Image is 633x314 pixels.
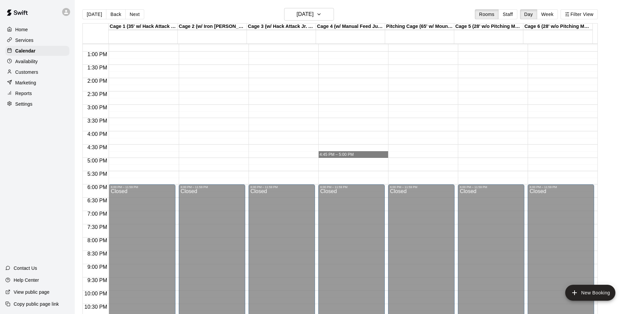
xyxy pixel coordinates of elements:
div: 6:00 PM – 11:59 PM [111,185,173,189]
div: Pitching Cage (65' w/ Mound or Pitching Mat) [385,24,454,30]
a: Marketing [5,78,69,88]
button: Rooms [475,9,499,19]
a: Customers [5,67,69,77]
span: 9:00 PM [86,264,109,270]
a: Availability [5,56,69,66]
span: 1:30 PM [86,65,109,70]
button: Back [106,9,126,19]
span: 10:30 PM [83,304,109,310]
div: 6:00 PM – 11:59 PM [181,185,243,189]
span: 6:30 PM [86,198,109,203]
p: Copy public page link [14,301,59,307]
span: 4:30 PM [86,145,109,150]
span: 1:00 PM [86,52,109,57]
p: Settings [15,101,33,107]
span: 8:30 PM [86,251,109,257]
p: Help Center [14,277,39,283]
div: 6:00 PM – 11:59 PM [390,185,453,189]
span: 8:00 PM [86,238,109,243]
span: 7:30 PM [86,224,109,230]
a: Home [5,25,69,35]
span: 3:30 PM [86,118,109,124]
p: Home [15,26,28,33]
span: 5:00 PM [86,158,109,163]
button: Week [537,9,558,19]
div: 6:00 PM – 11:59 PM [251,185,313,189]
button: [DATE] [284,8,334,21]
p: Calendar [15,48,36,54]
span: 4:45 PM – 5:00 PM [320,152,354,157]
span: 7:00 PM [86,211,109,217]
p: View public page [14,289,50,295]
p: Customers [15,69,38,75]
a: Settings [5,99,69,109]
div: 6:00 PM – 11:59 PM [460,185,522,189]
a: Services [5,35,69,45]
p: Services [15,37,34,44]
p: Availability [15,58,38,65]
button: Next [125,9,144,19]
span: 2:30 PM [86,91,109,97]
button: Day [520,9,537,19]
span: 5:30 PM [86,171,109,177]
div: Cage 3 (w/ Hack Attack Jr. Auto Feeder and HitTrax) [247,24,316,30]
div: Cage 1 (35' w/ Hack Attack Manual Feed) [109,24,178,30]
span: 2:00 PM [86,78,109,84]
h6: [DATE] [297,10,314,19]
span: 4:00 PM [86,131,109,137]
div: 6:00 PM – 11:59 PM [530,185,592,189]
a: Reports [5,88,69,98]
span: 6:00 PM [86,184,109,190]
button: add [565,285,615,301]
p: Marketing [15,79,36,86]
p: Contact Us [14,265,37,271]
span: 3:00 PM [86,105,109,110]
div: Cage 5 (28' w/o Pitching Machine) [454,24,523,30]
button: Filter View [561,9,598,19]
span: 9:30 PM [86,277,109,283]
button: Staff [498,9,517,19]
div: Cage 4 (w/ Manual Feed Jugs Machine - Softball) [316,24,385,30]
button: [DATE] [82,9,106,19]
span: 10:00 PM [83,291,109,296]
a: Calendar [5,46,69,56]
div: Cage 2 (w/ Iron [PERSON_NAME] Auto Feeder - Fastpitch Softball) [178,24,247,30]
div: Cage 6 (28' w/o Pitching Machine) [523,24,592,30]
p: Reports [15,90,32,97]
